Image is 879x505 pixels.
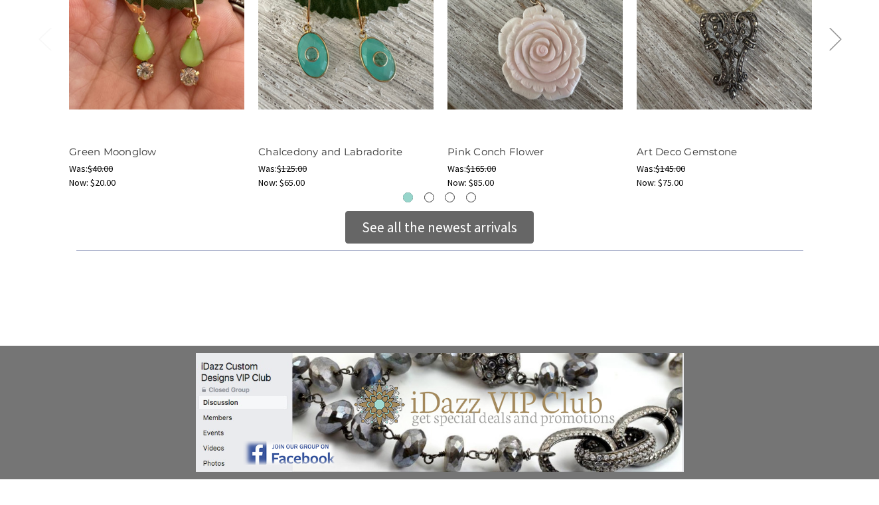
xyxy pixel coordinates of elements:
[362,217,517,238] div: See all the newest arrivals
[466,163,496,175] span: $165.00
[69,145,157,158] a: Green Moonglow
[280,177,305,188] span: $65.00
[447,177,467,188] span: Now:
[637,177,656,188] span: Now:
[196,353,684,472] img: banner-large.jpg
[31,19,58,59] button: Previous
[403,192,413,202] button: 1 of 3
[88,163,113,175] span: $40.00
[258,145,403,158] a: Chalcedony and Labradorite
[445,192,455,202] button: 3 of 3
[69,162,244,176] div: Was:
[424,192,434,202] button: 2 of 3
[658,177,683,188] span: $75.00
[655,163,685,175] span: $145.00
[277,163,307,175] span: $125.00
[90,177,116,188] span: $20.00
[447,145,544,158] a: Pink Conch Flower
[258,162,434,176] div: Was:
[822,19,848,59] button: Next
[637,145,737,158] a: Art Deco Gemstone
[345,211,534,244] div: See all the newest arrivals
[466,192,476,202] button: 4 of 3
[69,177,88,188] span: Now:
[637,162,812,176] div: Was:
[41,353,838,472] a: Join the group!
[447,162,623,176] div: Was:
[258,177,278,188] span: Now:
[469,177,494,188] span: $85.00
